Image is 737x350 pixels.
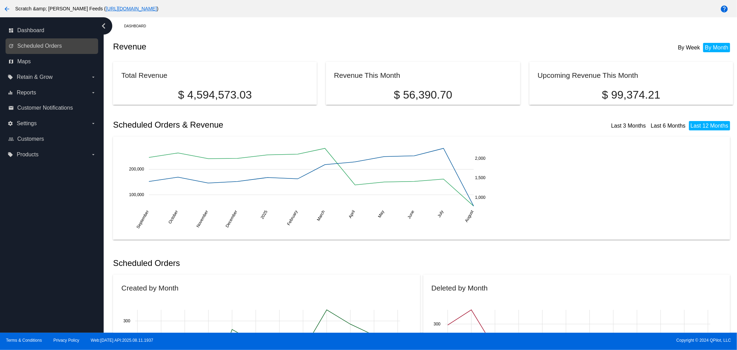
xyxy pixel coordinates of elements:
text: December [225,209,238,228]
span: Scratch &amp; [PERSON_NAME] Feeds ( ) [15,6,159,11]
i: arrow_drop_down [91,74,96,80]
a: Last 6 Months [651,123,686,129]
text: July [437,209,445,218]
a: Privacy Policy [54,338,79,343]
i: equalizer [8,90,13,95]
i: people_outline [8,136,14,142]
a: dashboard Dashboard [8,25,96,36]
text: 1,000 [475,195,485,200]
span: Customer Notifications [17,105,73,111]
i: dashboard [8,28,14,33]
i: chevron_left [98,20,109,31]
text: March [316,209,326,222]
h2: Scheduled Orders [113,258,423,268]
span: Scheduled Orders [17,43,62,49]
text: October [168,209,179,224]
i: settings [8,121,13,126]
i: arrow_drop_down [91,152,96,157]
h2: Scheduled Orders & Revenue [113,120,423,130]
span: Reports [17,90,36,96]
span: Settings [17,120,37,127]
text: November [196,209,209,228]
a: Last 12 Months [691,123,728,129]
a: email Customer Notifications [8,102,96,113]
span: Dashboard [17,27,44,34]
text: 2025 [260,209,269,220]
h2: Total Revenue [121,71,167,79]
text: August [464,209,475,223]
p: $ 4,594,573.03 [121,89,308,101]
li: By Month [703,43,730,52]
span: Customers [17,136,44,142]
text: 2,000 [475,156,485,160]
i: email [8,105,14,111]
h2: Created by Month [121,284,178,292]
i: local_offer [8,74,13,80]
text: September [136,209,150,229]
p: $ 99,374.21 [538,89,725,101]
span: Retain & Grow [17,74,53,80]
a: people_outline Customers [8,133,96,145]
text: 200,000 [129,167,144,172]
span: Maps [17,58,31,65]
a: Web:[DATE] API:2025.08.11.1937 [91,338,153,343]
a: Terms & Conditions [6,338,42,343]
text: May [377,209,385,219]
i: update [8,43,14,49]
h2: Revenue This Month [334,71,400,79]
text: June [407,209,415,220]
h2: Revenue [113,42,423,52]
i: arrow_drop_down [91,121,96,126]
text: 100,000 [129,192,144,197]
i: arrow_drop_down [91,90,96,95]
a: Dashboard [124,21,152,31]
a: update Scheduled Orders [8,40,96,52]
a: Last 3 Months [611,123,646,129]
i: local_offer [8,152,13,157]
a: [URL][DOMAIN_NAME] [106,6,157,11]
mat-icon: arrow_back [3,5,11,13]
text: April [348,209,356,219]
h2: Upcoming Revenue This Month [538,71,638,79]
span: Products [17,151,38,158]
p: $ 56,390.70 [334,89,512,101]
h2: Deleted by Month [432,284,488,292]
text: February [286,209,299,226]
mat-icon: help [720,5,728,13]
text: 300 [433,322,440,326]
i: map [8,59,14,64]
span: Copyright © 2024 QPilot, LLC [375,338,731,343]
li: By Week [676,43,702,52]
a: map Maps [8,56,96,67]
text: 300 [123,319,130,323]
text: 1,500 [475,175,485,180]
